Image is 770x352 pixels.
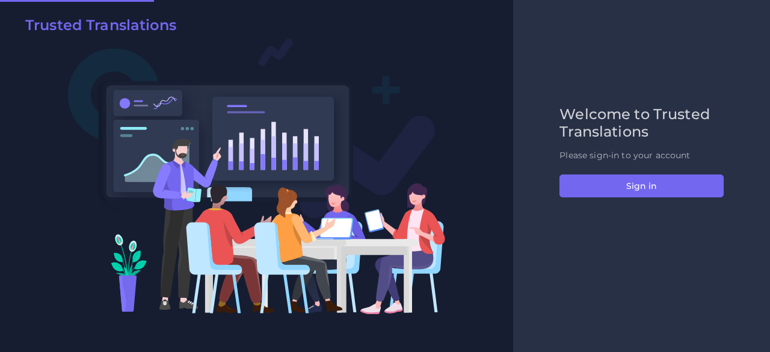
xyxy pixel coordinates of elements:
p: Please sign-in to your account [559,149,724,162]
button: Sign in [559,174,724,197]
h2: Trusted Translations [25,17,176,34]
a: Trusted Translations [17,17,176,39]
h2: Welcome to Trusted Translations [559,106,724,141]
img: Login V2 [67,37,446,315]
